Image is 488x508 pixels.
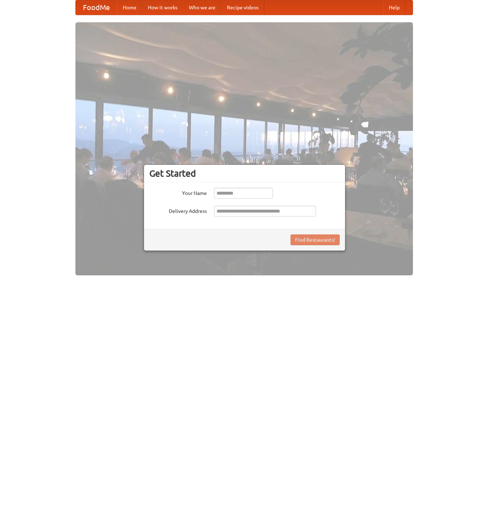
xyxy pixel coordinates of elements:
[183,0,221,15] a: Who we are
[149,168,340,179] h3: Get Started
[221,0,264,15] a: Recipe videos
[76,0,117,15] a: FoodMe
[383,0,405,15] a: Help
[291,234,340,245] button: Find Restaurants!
[142,0,183,15] a: How it works
[149,188,207,197] label: Your Name
[117,0,142,15] a: Home
[149,206,207,215] label: Delivery Address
